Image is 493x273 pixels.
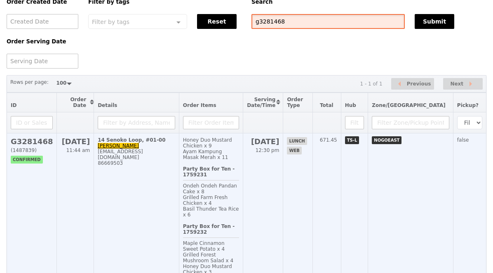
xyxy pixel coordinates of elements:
a: [PERSON_NAME] [98,143,139,149]
span: Hub [345,102,356,108]
div: Ayam Kampung Masak Merah x 11 [183,149,239,160]
b: Party Box for Ten - 1759231 [183,166,235,178]
span: false [457,137,469,143]
span: 12:30 pm [256,147,279,153]
h5: Order Serving Date [7,38,78,45]
label: Rows per page: [10,78,49,86]
span: Pickup? [457,102,479,108]
span: Grilled Forest Mushroom Salad x 4 [183,252,233,264]
button: Previous [391,78,434,90]
div: [EMAIL_ADDRESS][DOMAIN_NAME] [98,149,175,160]
span: ID [11,102,16,108]
span: Basil Thunder Tea Rice x 6 [183,206,239,218]
span: Details [98,102,117,108]
button: Next [443,78,483,90]
span: Filter by tags [92,18,129,25]
div: Honey Duo Mustard Chicken x 9 [183,137,239,149]
input: Filter by Address, Name, Email, Mobile [98,116,175,129]
div: 14 Senoko Loop, #01-00 [98,137,175,143]
span: Previous [407,79,431,89]
div: (1487839) [11,147,53,153]
span: Ondeh Ondeh Pandan Cake x 8 [183,183,237,195]
div: 86669503 [98,160,175,166]
button: Reset [197,14,237,29]
span: Zone/[GEOGRAPHIC_DATA] [372,102,446,108]
span: Grilled Farm Fresh Chicken x 4 [183,195,228,206]
h2: [DATE] [247,137,279,146]
span: web [287,147,301,154]
span: confirmed [11,156,43,164]
button: Submit [415,14,454,29]
span: NOGOEAST [372,136,401,144]
h2: [DATE] [61,137,90,146]
div: 1 - 1 of 1 [360,81,382,87]
span: 671.45 [320,137,337,143]
h2: G3281468 [11,137,53,146]
b: Party Box for Ten - 1759232 [183,223,235,235]
span: lunch [287,137,307,145]
span: Order Items [183,102,216,108]
span: TS-L [345,136,359,144]
input: Filter Zone/Pickup Point [372,116,449,129]
input: Search any field [251,14,405,29]
input: Created Date [7,14,78,29]
input: Serving Date [7,54,78,69]
input: ID or Salesperson name [11,116,53,129]
span: Order Type [287,97,303,108]
input: Filter Order Items [183,116,239,129]
span: Next [450,79,463,89]
span: Maple Cinnamon Sweet Potato x 4 [183,240,225,252]
input: Filter Hub [345,116,364,129]
span: 11:44 am [66,147,90,153]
